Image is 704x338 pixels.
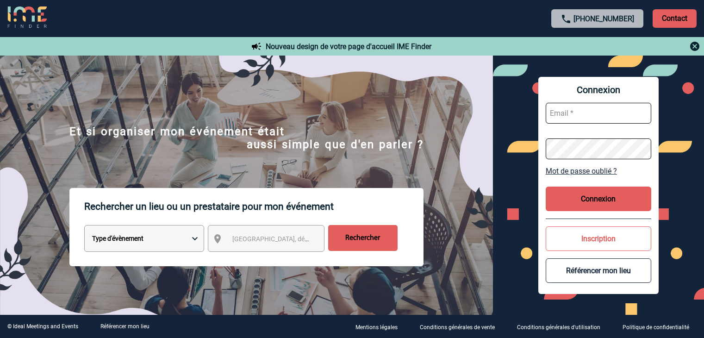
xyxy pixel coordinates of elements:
p: Conditions générales de vente [420,324,495,331]
a: Mentions légales [348,322,412,331]
button: Référencer mon lieu [546,258,651,283]
span: Connexion [546,84,651,95]
img: call-24-px.png [561,13,572,25]
a: Politique de confidentialité [615,322,704,331]
input: Rechercher [328,225,398,251]
a: Mot de passe oublié ? [546,167,651,175]
span: [GEOGRAPHIC_DATA], département, région... [232,235,361,243]
a: Conditions générales de vente [412,322,510,331]
p: Politique de confidentialité [623,324,689,331]
div: © Ideal Meetings and Events [7,323,78,330]
button: Connexion [546,187,651,211]
p: Conditions générales d'utilisation [517,324,600,331]
button: Inscription [546,226,651,251]
p: Contact [653,9,697,28]
p: Mentions légales [355,324,398,331]
p: Rechercher un lieu ou un prestataire pour mon événement [84,188,424,225]
a: [PHONE_NUMBER] [573,14,634,23]
a: Référencer mon lieu [100,323,150,330]
input: Email * [546,103,651,124]
a: Conditions générales d'utilisation [510,322,615,331]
